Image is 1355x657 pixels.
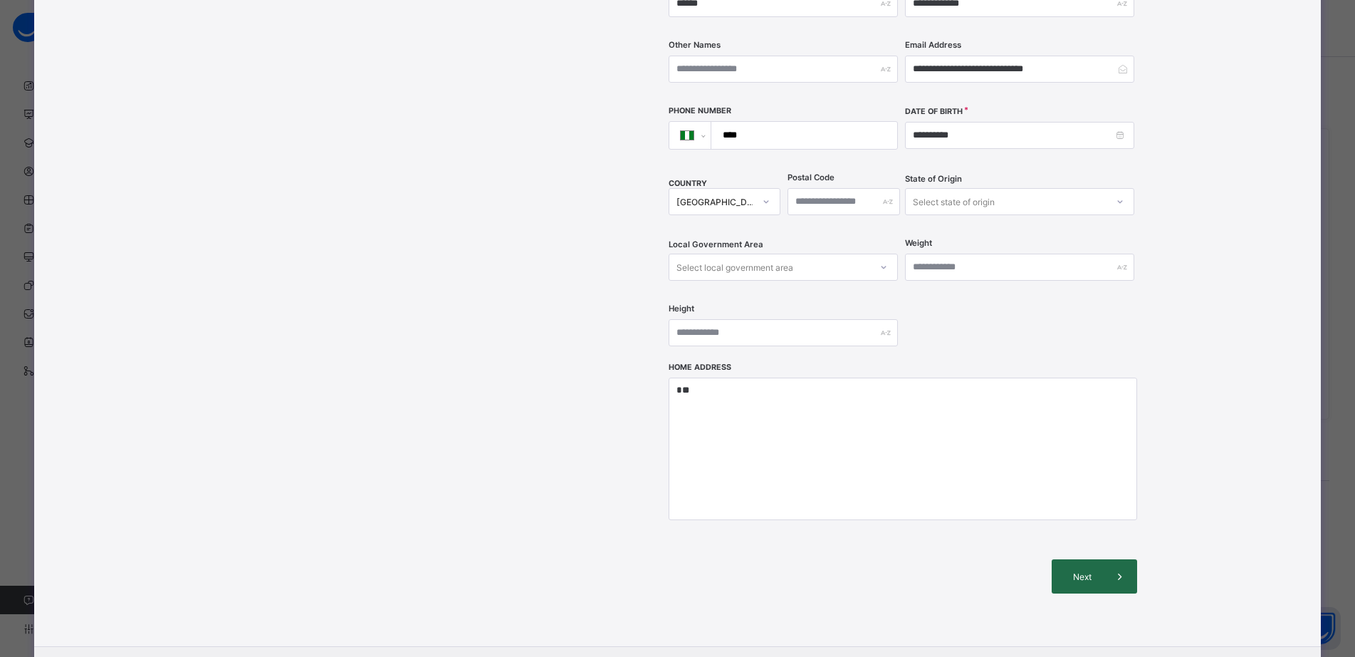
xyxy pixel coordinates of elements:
[669,179,707,188] span: COUNTRY
[1062,571,1103,582] span: Next
[788,172,835,182] label: Postal Code
[669,40,721,50] label: Other Names
[905,238,932,248] label: Weight
[913,188,995,215] div: Select state of origin
[676,254,793,281] div: Select local government area
[669,106,731,115] label: Phone Number
[669,239,763,249] span: Local Government Area
[905,174,962,184] span: State of Origin
[669,363,731,372] label: Home Address
[905,107,963,116] label: Date of Birth
[905,40,961,50] label: Email Address
[676,197,755,207] div: [GEOGRAPHIC_DATA]
[669,304,694,314] label: Height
